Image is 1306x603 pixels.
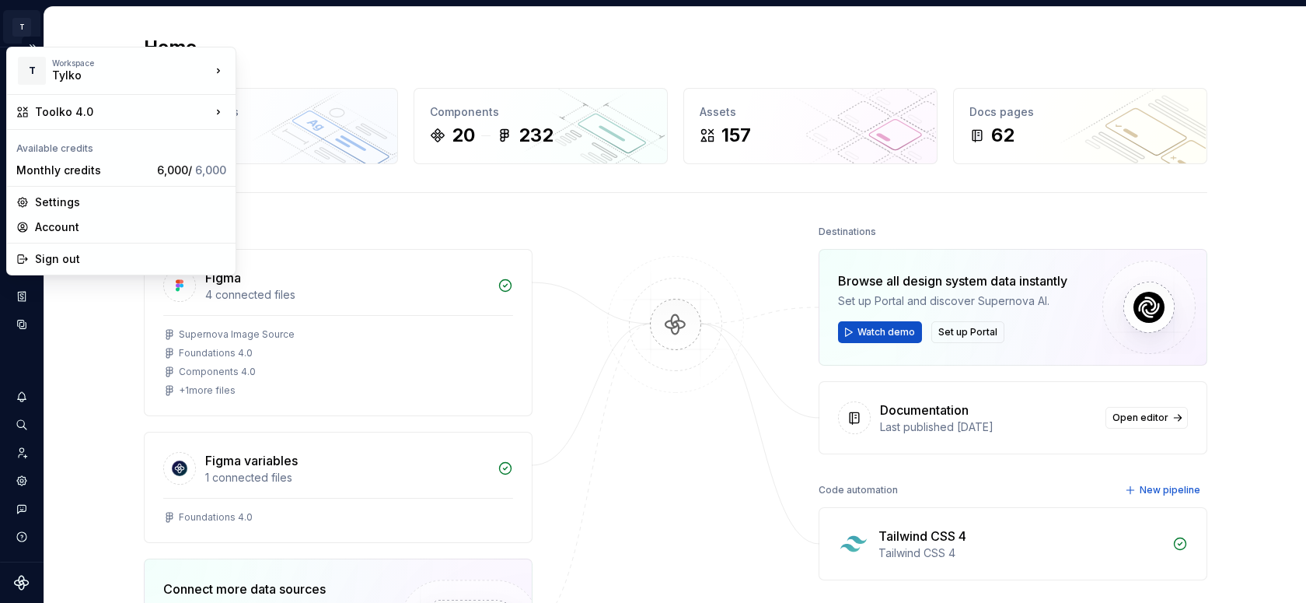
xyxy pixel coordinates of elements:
div: Toolko 4.0 [35,104,211,120]
div: Settings [35,195,226,210]
div: Monthly credits [16,163,151,178]
div: Workspace [52,58,211,68]
div: Sign out [35,251,226,267]
span: 6,000 [195,163,226,177]
div: Available credits [10,133,232,158]
div: T [18,57,46,85]
span: 6,000 / [157,163,226,177]
div: Tylko [52,68,184,83]
div: Account [35,219,226,235]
